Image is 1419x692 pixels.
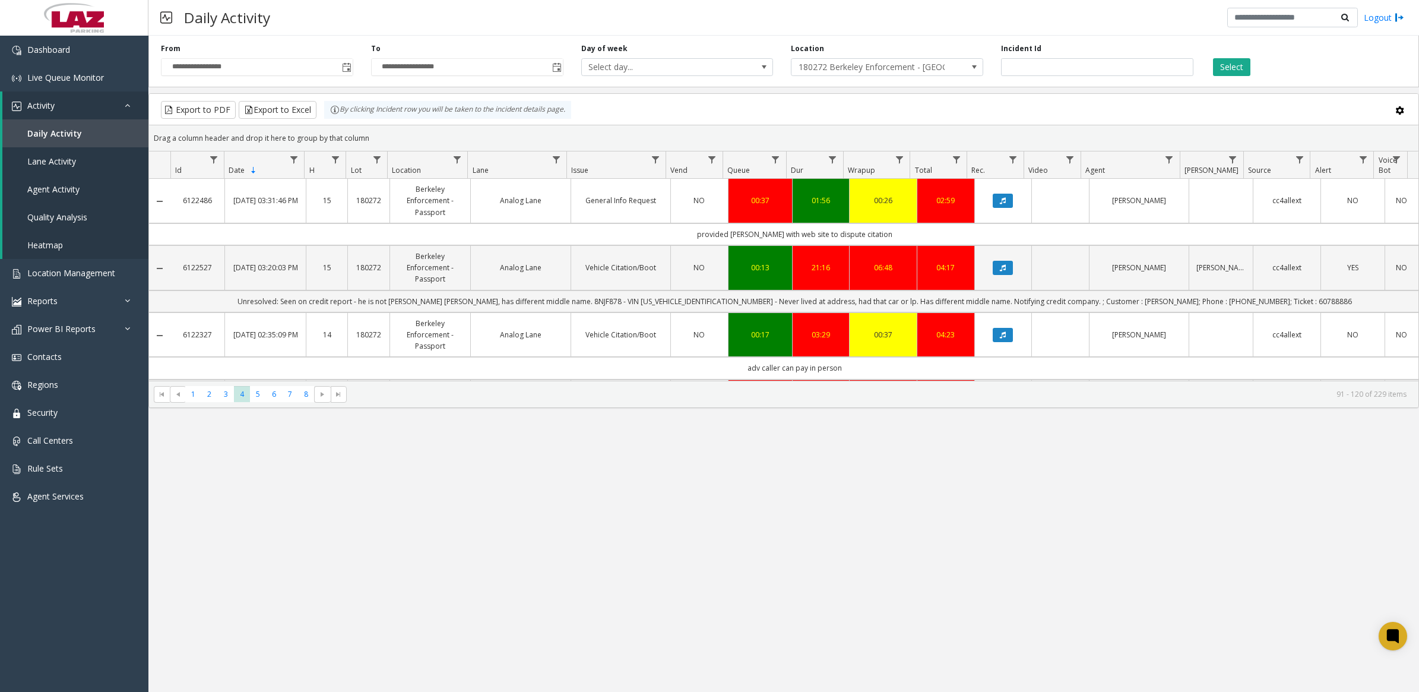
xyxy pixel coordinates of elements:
div: 00:37 [736,195,785,206]
span: Page 5 [250,386,266,402]
span: Regions [27,379,58,390]
span: NO [693,263,705,273]
span: Heatmap [27,239,63,251]
a: [PERSON_NAME] [1097,262,1182,273]
span: Dashboard [27,44,70,55]
span: Go to the previous page [170,386,186,403]
a: NO [1392,195,1411,206]
img: 'icon' [12,409,21,418]
span: Go to the last page [334,390,343,399]
a: Agent Filter Menu [1161,151,1177,168]
a: Dur Filter Menu [825,151,841,168]
a: 15 [313,262,341,273]
a: 04:23 [924,329,967,340]
a: 04:17 [924,262,967,273]
img: 'icon' [12,46,21,55]
label: To [371,43,381,54]
a: Lot Filter Menu [369,151,385,168]
span: 180272 Berkeley Enforcement - [GEOGRAPHIC_DATA] [791,59,944,75]
a: cc4allext [1260,262,1313,273]
button: Select [1213,58,1250,76]
span: Toggle popup [550,59,563,75]
a: 03:29 [800,329,842,340]
a: 06:48 [857,262,910,273]
a: [PERSON_NAME] [1196,262,1246,273]
span: Source [1248,165,1271,175]
a: 6122486 [178,195,217,206]
span: Go to the next page [314,386,330,403]
button: Export to PDF [161,101,236,119]
span: Date [229,165,245,175]
span: Sortable [249,166,258,175]
span: NO [693,195,705,206]
a: YES [1328,262,1377,273]
span: Go to the last page [331,386,347,403]
a: NO [678,329,721,340]
a: Logout [1364,11,1404,24]
span: Live Queue Monitor [27,72,104,83]
span: Go to the first page [157,390,167,399]
span: Daily Activity [27,128,82,139]
button: Export to Excel [239,101,316,119]
span: Power BI Reports [27,323,96,334]
a: 180272 [355,329,382,340]
span: Lane Activity [27,156,76,167]
a: Analog Lane [478,329,563,340]
a: Parker Filter Menu [1225,151,1241,168]
span: NO [693,330,705,340]
a: Location Filter Menu [449,151,465,168]
span: Dur [791,165,803,175]
a: [PERSON_NAME] [1097,329,1182,340]
img: 'icon' [12,353,21,362]
a: NO [1328,195,1377,206]
div: Data table [149,151,1418,381]
span: Activity [27,100,55,111]
span: Toggle popup [340,59,353,75]
h3: Daily Activity [178,3,276,32]
div: 01:56 [800,195,842,206]
a: 00:26 [857,195,910,206]
span: Agent [1085,165,1105,175]
a: Collapse Details [149,331,170,340]
a: 180272 [355,195,382,206]
img: 'icon' [12,74,21,83]
span: Quality Analysis [27,211,87,223]
span: Location [392,165,421,175]
a: 21:16 [800,262,842,273]
a: [DATE] 03:20:03 PM [232,262,298,273]
a: 180272 [355,262,382,273]
span: Page 3 [218,386,234,402]
a: Total Filter Menu [948,151,964,168]
a: 00:17 [736,329,785,340]
img: 'icon' [12,325,21,334]
a: 14 [313,329,341,340]
a: Vend Filter Menu [704,151,720,168]
span: Lot [351,165,362,175]
label: Incident Id [1001,43,1041,54]
a: Lane Activity [2,147,148,175]
span: Rule Sets [27,463,63,474]
img: 'icon' [12,465,21,474]
a: Issue Filter Menu [647,151,663,168]
span: Agent Activity [27,184,80,195]
a: Rec. Filter Menu [1005,151,1021,168]
span: Contacts [27,351,62,362]
img: pageIcon [160,3,172,32]
div: 00:37 [857,329,910,340]
span: H [309,165,315,175]
a: Vehicle Citation/Boot [578,262,663,273]
a: Activity [2,91,148,119]
span: Page 4 [234,386,250,402]
span: [PERSON_NAME] [1184,165,1239,175]
span: Voice Bot [1379,155,1397,175]
a: Analog Lane [478,262,563,273]
a: 02:59 [924,195,967,206]
span: Total [915,165,932,175]
img: logout [1395,11,1404,24]
span: Issue [571,165,588,175]
a: Vehicle Citation/Boot [578,329,663,340]
label: Location [791,43,824,54]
